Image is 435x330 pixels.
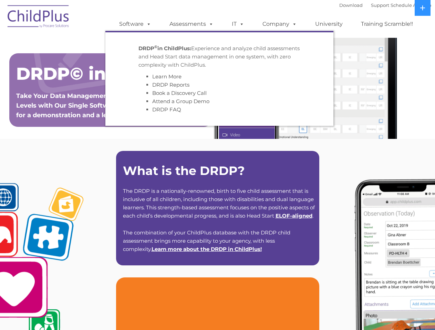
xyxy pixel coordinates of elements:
span: The combination of your ChildPlus database with the DRDP child assessment brings more capability ... [123,229,290,252]
font: | [339,2,431,8]
sup: © [154,44,157,49]
a: DRDP FAQ [152,106,181,113]
a: University [308,17,350,31]
span: DRDP© in ChildPlus [16,63,199,84]
a: Training Scramble!! [354,17,420,31]
img: ChildPlus by Procare Solutions [4,0,73,35]
a: IT [225,17,251,31]
span: Take Your Data Management and Assessments to New Levels with Our Single Software Solutionnstratio... [16,92,204,119]
a: Learn More [152,73,182,80]
a: Learn more about the DRDP in ChildPlus [152,246,260,252]
strong: DRDP in ChildPlus: [138,45,191,52]
a: DRDP Reports [152,81,189,88]
strong: What is the DRDP? [123,163,245,178]
a: Attend a Group Demo [152,98,209,104]
a: Company [256,17,304,31]
a: Software [112,17,158,31]
p: Experience and analyze child assessments and Head Start data management in one system, with zero ... [138,44,300,69]
a: Book a Discovery Call [152,90,207,96]
a: Schedule A Demo [391,2,431,8]
a: Assessments [163,17,220,31]
a: Download [339,2,363,8]
a: ELOF-aligned [276,212,312,219]
a: Support [371,2,389,8]
span: ! [152,246,262,252]
span: The DRDP is a nationally-renowned, birth to five child assessment that is inclusive of all childr... [123,188,315,219]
